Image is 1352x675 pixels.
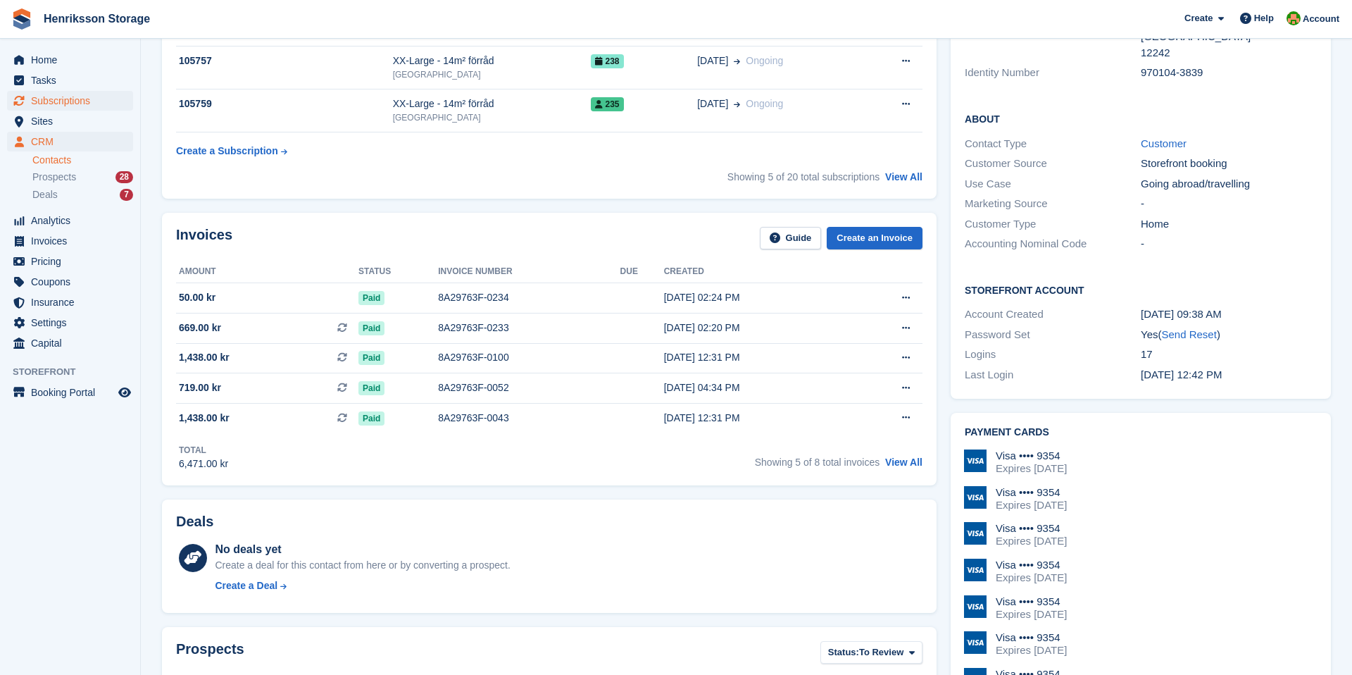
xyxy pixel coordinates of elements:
div: 28 [115,171,133,183]
span: Status: [828,645,859,659]
div: Expires [DATE] [996,644,1067,657]
a: Create a Subscription [176,138,287,164]
div: 8A29763F-0100 [438,350,620,365]
div: [DATE] 04:34 PM [664,380,851,395]
a: Prospects 28 [32,170,133,185]
div: Create a Subscription [176,144,278,159]
div: Identity Number [965,65,1141,81]
a: menu [7,111,133,131]
div: [DATE] 09:38 AM [1141,306,1317,323]
a: menu [7,132,133,151]
a: View All [885,171,922,182]
a: Send Reset [1161,328,1216,340]
span: Paid [358,381,384,395]
a: menu [7,211,133,230]
a: Henriksson Storage [38,7,156,30]
div: - [1141,236,1317,252]
div: Home [1141,216,1317,233]
div: XX-Large - 14m² förråd [393,54,591,68]
div: Yes [1141,327,1317,343]
span: ( ) [1158,328,1220,340]
span: Help [1254,11,1274,25]
th: Amount [176,261,358,283]
img: Mikael Holmström [1287,11,1301,25]
span: 719.00 kr [179,380,221,395]
a: Contacts [32,154,133,167]
span: 50.00 kr [179,290,215,305]
a: menu [7,91,133,111]
div: Customer Source [965,156,1141,172]
div: 8A29763F-0234 [438,290,620,305]
img: Visa Logo [964,595,987,618]
div: 7 [120,189,133,201]
div: Logins [965,347,1141,363]
div: Visa •••• 9354 [996,595,1067,608]
div: 105759 [176,97,393,111]
a: Create a Deal [215,578,510,593]
div: 970104-3839 [1141,65,1317,81]
h2: About [965,111,1317,125]
span: Showing 5 of 8 total invoices [755,457,880,468]
span: Sites [31,111,115,131]
span: Ongoing [746,55,783,66]
span: Prospects [32,171,76,184]
div: Visa •••• 9354 [996,631,1067,644]
h2: Storefront Account [965,283,1317,297]
img: stora-icon-8386f47178a22dfd0bd8f6a31ec36ba5ce8667c1dd55bd0f319d3a0aa187defe.svg [11,8,32,30]
span: Insurance [31,292,115,312]
div: Expires [DATE] [996,571,1067,584]
span: 669.00 kr [179,321,221,335]
div: [DATE] 12:31 PM [664,350,851,365]
div: Expires [DATE] [996,608,1067,621]
a: menu [7,272,133,292]
h2: Deals [176,514,213,530]
div: Account Created [965,306,1141,323]
div: 8A29763F-0233 [438,321,620,335]
span: Paid [358,321,384,335]
div: Use Case [965,176,1141,192]
div: [GEOGRAPHIC_DATA] [393,68,591,81]
span: To Review [859,645,903,659]
div: Visa •••• 9354 [996,522,1067,535]
span: Settings [31,313,115,333]
th: Due [620,261,664,283]
span: Tasks [31,70,115,90]
span: 238 [591,54,624,68]
a: menu [7,313,133,333]
div: Visa •••• 9354 [996,450,1067,462]
img: Visa Logo [964,522,987,545]
time: 2025-08-28 10:42:06 UTC [1141,369,1222,380]
div: No deals yet [215,541,510,558]
img: Visa Logo [964,450,987,472]
img: Visa Logo [964,631,987,654]
span: Create [1184,11,1213,25]
img: Visa Logo [964,559,987,581]
span: Deals [32,188,58,202]
a: Preview store [116,384,133,401]
div: Storefront booking [1141,156,1317,172]
a: menu [7,383,133,402]
a: View All [885,457,922,468]
div: 8A29763F-0052 [438,380,620,395]
a: menu [7,292,133,312]
span: 1,438.00 kr [179,350,230,365]
button: Status: To Review [820,641,922,664]
img: Visa Logo [964,486,987,509]
span: [DATE] [697,97,728,111]
div: 6,471.00 kr [179,457,228,471]
span: Pricing [31,252,115,271]
span: Storefront [13,365,140,379]
div: Expires [DATE] [996,499,1067,512]
span: Paid [358,411,384,426]
span: Invoices [31,231,115,251]
div: Last Login [965,367,1141,383]
div: Expires [DATE] [996,535,1067,547]
a: menu [7,333,133,353]
span: Paid [358,291,384,305]
span: Capital [31,333,115,353]
a: menu [7,70,133,90]
div: 8A29763F-0043 [438,411,620,426]
a: Customer [1141,137,1187,149]
th: Created [664,261,851,283]
th: Status [358,261,438,283]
